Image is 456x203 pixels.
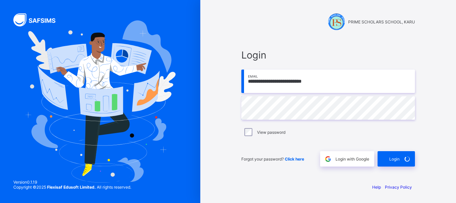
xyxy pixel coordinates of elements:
[285,157,304,162] a: Click here
[257,130,285,135] label: View password
[324,155,332,163] img: google.396cfc9801f0270233282035f929180a.svg
[47,185,96,190] strong: Flexisaf Edusoft Limited.
[13,180,131,185] span: Version 0.1.19
[241,157,304,162] span: Forgot your password?
[389,157,400,162] span: Login
[25,20,176,183] img: Hero Image
[348,19,415,24] span: PRIME SCHOLARS SCHOOL, KARU
[13,13,63,26] img: SAFSIMS Logo
[385,185,412,190] a: Privacy Policy
[13,185,131,190] span: Copyright © 2025 All rights reserved.
[335,157,369,162] span: Login with Google
[372,185,381,190] a: Help
[241,49,415,61] span: Login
